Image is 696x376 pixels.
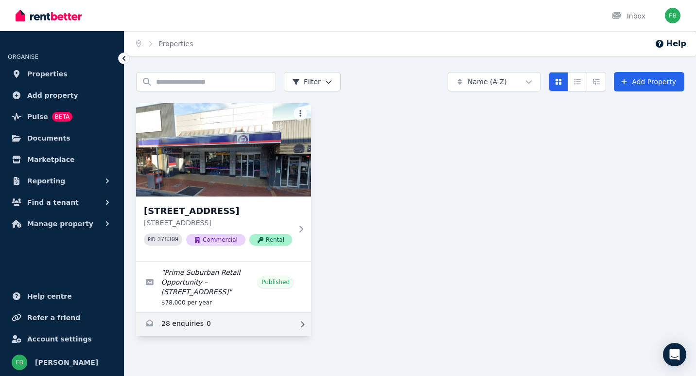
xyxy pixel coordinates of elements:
h3: [STREET_ADDRESS] [144,204,292,218]
a: PulseBETA [8,107,116,126]
span: BETA [52,112,72,122]
code: 378309 [157,236,178,243]
img: Fanus Belay [12,355,27,370]
span: [PERSON_NAME] [35,357,98,368]
span: Manage property [27,218,93,230]
span: Pulse [27,111,48,123]
a: Edit listing: Prime Suburban Retail Opportunity – 84 Main Road, Moonah [136,262,311,312]
button: Manage property [8,214,116,233]
span: Documents [27,132,70,144]
p: [STREET_ADDRESS] [144,218,292,228]
span: Properties [27,68,68,80]
nav: Breadcrumb [124,31,205,56]
a: 84 Main Rd, Moonah[STREET_ADDRESS][STREET_ADDRESS]PID 378309CommercialRental [136,103,311,261]
span: Account settings [27,333,92,345]
span: Filter [292,77,321,87]
img: Fanus Belay [665,8,680,23]
div: Open Intercom Messenger [663,343,686,366]
span: Commercial [186,234,245,246]
a: Enquiries for 84 Main Rd, Moonah [136,313,311,336]
a: Properties [159,40,193,48]
a: Help centre [8,286,116,306]
a: Marketplace [8,150,116,169]
button: Find a tenant [8,193,116,212]
span: Rental [249,234,292,246]
div: Inbox [611,11,645,21]
button: Name (A-Z) [448,72,541,91]
button: Help [655,38,686,50]
a: Properties [8,64,116,84]
span: Reporting [27,175,65,187]
span: Help centre [27,290,72,302]
span: Marketplace [27,154,74,165]
button: More options [294,107,307,121]
span: Add property [27,90,78,101]
button: Card view [549,72,568,91]
button: Compact list view [568,72,587,91]
a: Account settings [8,329,116,349]
span: ORGANISE [8,54,38,60]
button: Reporting [8,171,116,191]
span: Refer a friend [27,312,80,323]
img: RentBetter [16,8,82,23]
a: Add Property [614,72,684,91]
small: PID [148,237,156,242]
img: 84 Main Rd, Moonah [136,103,311,197]
span: Find a tenant [27,197,79,208]
a: Refer a friend [8,308,116,327]
button: Filter [284,72,341,91]
span: Name (A-Z) [468,77,507,87]
a: Add property [8,86,116,105]
a: Documents [8,128,116,148]
div: View options [549,72,606,91]
button: Expanded list view [587,72,606,91]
